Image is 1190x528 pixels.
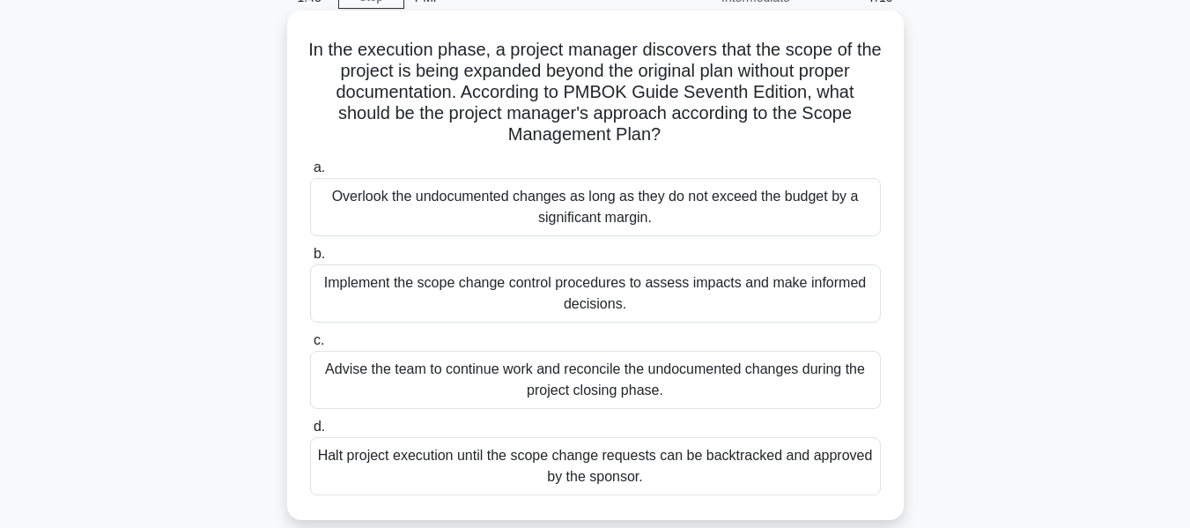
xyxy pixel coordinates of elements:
[314,332,324,347] span: c.
[310,264,881,323] div: Implement the scope change control procedures to assess impacts and make informed decisions.
[314,160,325,175] span: a.
[310,437,881,495] div: Halt project execution until the scope change requests can be backtracked and approved by the spo...
[314,246,325,261] span: b.
[308,39,883,146] h5: In the execution phase, a project manager discovers that the scope of the project is being expand...
[310,178,881,236] div: Overlook the undocumented changes as long as they do not exceed the budget by a significant margin.
[310,351,881,409] div: Advise the team to continue work and reconcile the undocumented changes during the project closin...
[314,419,325,434] span: d.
